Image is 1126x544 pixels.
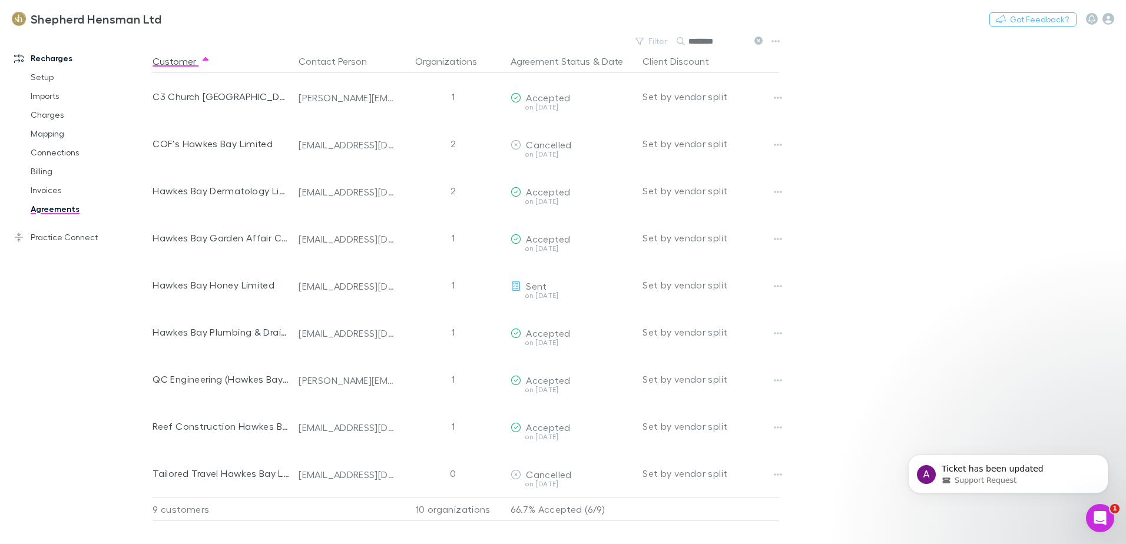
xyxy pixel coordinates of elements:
h3: Shepherd Hensman Ltd [31,12,161,26]
div: [EMAIL_ADDRESS][DOMAIN_NAME] [299,469,395,480]
span: Accepted [526,374,570,386]
div: Set by vendor split [643,120,779,167]
div: on [DATE] [511,104,633,111]
span: Cancelled [526,469,571,480]
span: 1 [1110,504,1120,513]
a: Agreements [19,200,159,218]
div: 1 [400,261,506,309]
iframe: Intercom notifications message [890,430,1126,512]
div: [EMAIL_ADDRESS][DOMAIN_NAME] [299,327,395,339]
div: 1 [400,403,506,450]
a: Mapping [19,124,159,143]
div: on [DATE] [511,198,633,205]
div: 10 organizations [400,497,506,521]
div: [EMAIL_ADDRESS][DOMAIN_NAME] [299,139,395,151]
span: Accepted [526,422,570,433]
button: Got Feedback? [989,12,1077,26]
div: on [DATE] [511,480,633,487]
div: COF's Hawkes Bay Limited [153,120,289,167]
div: Set by vendor split [643,403,779,450]
button: Customer [153,49,210,73]
div: 1 [400,73,506,120]
div: Hawkes Bay Honey Limited [153,261,289,309]
div: Set by vendor split [643,214,779,261]
button: Client Discount [643,49,723,73]
div: 1 [400,356,506,403]
div: 2 [400,120,506,167]
div: [EMAIL_ADDRESS][DOMAIN_NAME] [299,422,395,433]
div: on [DATE] [511,386,633,393]
div: & [511,49,633,73]
div: on [DATE] [511,339,633,346]
button: Organizations [415,49,491,73]
div: Set by vendor split [643,73,779,120]
a: Invoices [19,181,159,200]
a: Shepherd Hensman Ltd [5,5,168,33]
a: Connections [19,143,159,162]
div: Set by vendor split [643,356,779,403]
span: Sent [526,280,547,291]
span: Accepted [526,186,570,197]
button: Agreement Status [511,49,590,73]
div: Reef Construction Hawkes Bay Limited [153,403,289,450]
button: Date [602,49,623,73]
div: 0 [400,450,506,497]
button: Filter [630,34,674,48]
a: Charges [19,105,159,124]
div: Hawkes Bay Garden Affair Charitable Trust [153,214,289,261]
span: Accepted [526,233,570,244]
a: Setup [19,68,159,87]
div: [EMAIL_ADDRESS][DOMAIN_NAME] [299,280,395,292]
button: Contact Person [299,49,381,73]
div: 1 [400,214,506,261]
a: Practice Connect [2,228,159,247]
div: on [DATE] [511,151,633,158]
div: C3 Church [GEOGRAPHIC_DATA] [153,73,289,120]
div: Set by vendor split [643,167,779,214]
div: [PERSON_NAME][EMAIL_ADDRESS][DOMAIN_NAME] [299,374,395,386]
div: Hawkes Bay Dermatology Limited [153,167,289,214]
div: QC Engineering (Hawkes Bay) Limited [153,356,289,403]
div: [PERSON_NAME][EMAIL_ADDRESS][PERSON_NAME][DOMAIN_NAME] [299,92,395,104]
div: Hawkes Bay Plumbing & Drainage Limited [153,309,289,356]
img: Shepherd Hensman Ltd's Logo [12,12,26,26]
div: 1 [400,309,506,356]
span: Cancelled [526,139,571,150]
span: Accepted [526,92,570,103]
div: 2 [400,167,506,214]
div: on [DATE] [511,245,633,252]
p: 66.7% Accepted (6/9) [511,498,633,520]
div: on [DATE] [511,433,633,440]
a: Imports [19,87,159,105]
div: 9 customers [153,497,294,521]
div: Set by vendor split [643,309,779,356]
div: [EMAIL_ADDRESS][DOMAIN_NAME] [299,233,395,245]
iframe: Intercom live chat [1086,504,1114,532]
div: [EMAIL_ADDRESS][DOMAIN_NAME] [299,186,395,198]
a: Recharges [2,49,159,68]
div: Set by vendor split [643,261,779,309]
div: on [DATE] [511,292,633,299]
span: Accepted [526,327,570,339]
div: Tailored Travel Hawkes Bay Limited [153,450,289,497]
div: Set by vendor split [643,450,779,497]
a: Billing [19,162,159,181]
